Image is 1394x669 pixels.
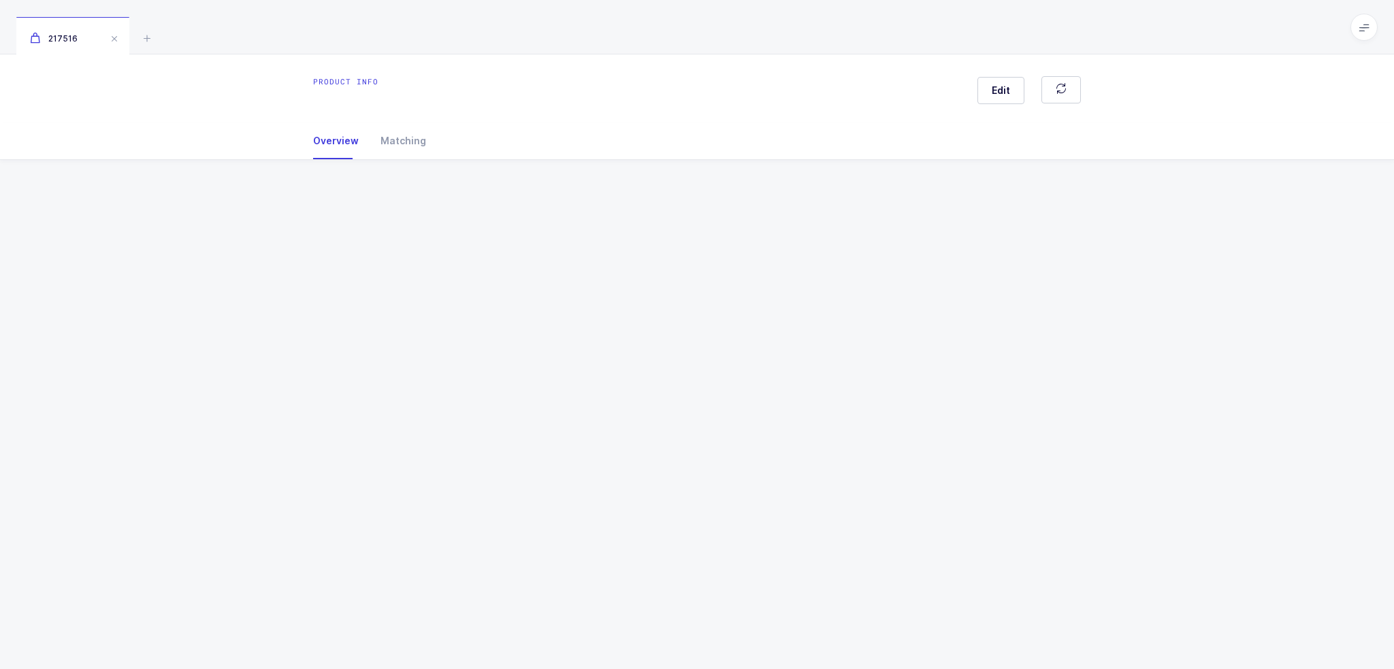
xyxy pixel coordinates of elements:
[992,84,1010,97] span: Edit
[313,76,378,87] div: Product info
[370,123,426,159] div: Matching
[30,33,78,44] span: 217516
[313,123,370,159] div: Overview
[977,77,1024,104] button: Edit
